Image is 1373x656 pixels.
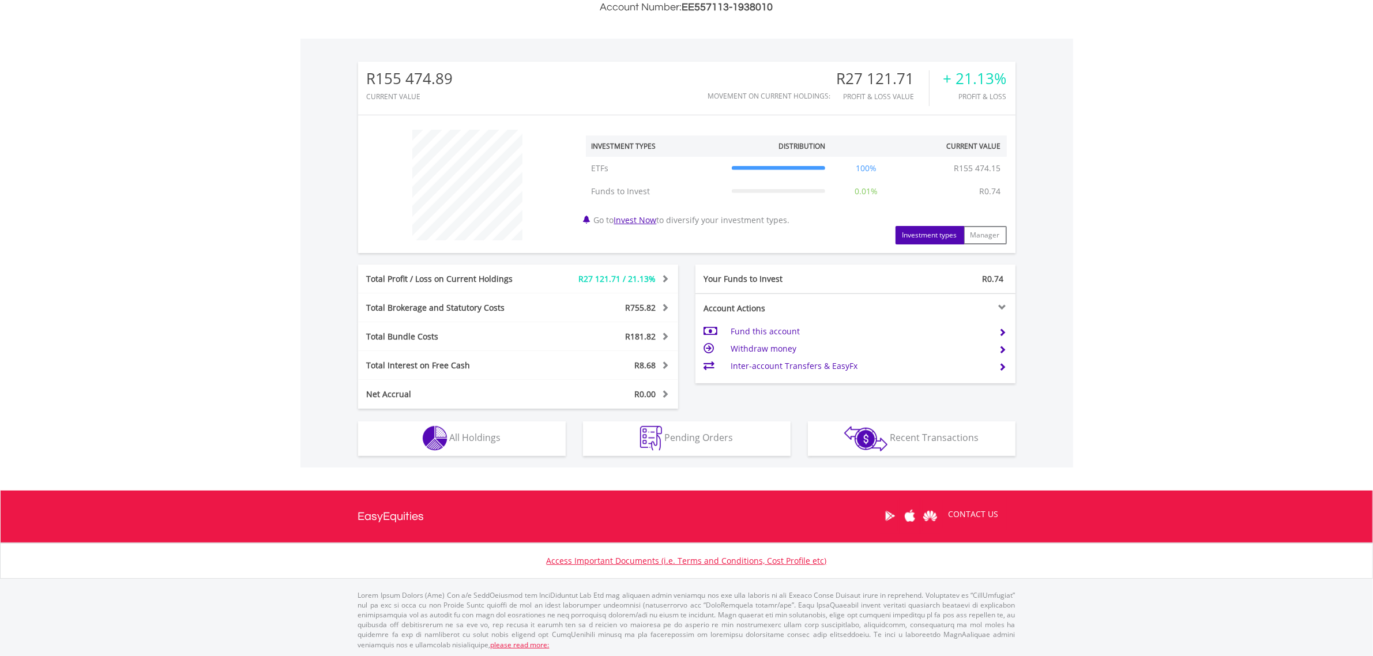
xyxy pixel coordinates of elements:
span: Recent Transactions [890,431,979,444]
td: Funds to Invest [586,180,726,203]
span: R181.82 [626,331,656,342]
td: R155 474.15 [949,157,1007,180]
a: please read more: [491,640,550,650]
div: Go to to diversify your investment types. [577,124,1015,244]
div: Distribution [778,141,825,151]
div: Total Brokerage and Statutory Costs [358,302,545,314]
span: R0.00 [635,389,656,399]
div: Total Profit / Loss on Current Holdings [358,273,545,285]
span: All Holdings [450,431,501,444]
td: Withdraw money [731,340,990,357]
button: Recent Transactions [808,421,1015,456]
span: R755.82 [626,302,656,313]
button: All Holdings [358,421,566,456]
div: Total Interest on Free Cash [358,360,545,371]
td: R0.74 [974,180,1007,203]
span: R8.68 [635,360,656,371]
td: Inter-account Transfers & EasyFx [731,357,990,375]
img: transactions-zar-wht.png [844,426,887,451]
td: 100% [831,157,901,180]
button: Pending Orders [583,421,791,456]
a: Google Play [880,498,900,534]
div: Your Funds to Invest [695,273,856,285]
img: holdings-wht.png [423,426,447,451]
button: Manager [964,226,1007,244]
span: R0.74 [983,273,1004,284]
button: Investment types [896,226,964,244]
img: pending_instructions-wht.png [640,426,662,451]
div: Movement on Current Holdings: [708,92,831,100]
a: EasyEquities [358,491,424,542]
td: Fund this account [731,323,990,340]
td: ETFs [586,157,726,180]
a: Apple [900,498,920,534]
th: Current Value [901,135,1007,157]
div: R27 121.71 [837,70,929,87]
a: Huawei [920,498,941,534]
a: Invest Now [614,214,657,225]
div: R155 474.89 [367,70,453,87]
span: Pending Orders [664,431,733,444]
span: EE557113-1938010 [682,2,773,13]
td: 0.01% [831,180,901,203]
a: CONTACT US [941,498,1007,530]
a: Access Important Documents (i.e. Terms and Conditions, Cost Profile etc) [547,555,827,566]
div: Profit & Loss Value [837,93,929,100]
p: Lorem Ipsum Dolors (Ame) Con a/e SeddOeiusmod tem InciDiduntut Lab Etd mag aliquaen admin veniamq... [358,590,1015,650]
div: CURRENT VALUE [367,93,453,100]
div: Net Accrual [358,389,545,400]
th: Investment Types [586,135,726,157]
div: Profit & Loss [943,93,1007,100]
div: Account Actions [695,303,856,314]
div: + 21.13% [943,70,1007,87]
div: Total Bundle Costs [358,331,545,342]
span: R27 121.71 / 21.13% [579,273,656,284]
